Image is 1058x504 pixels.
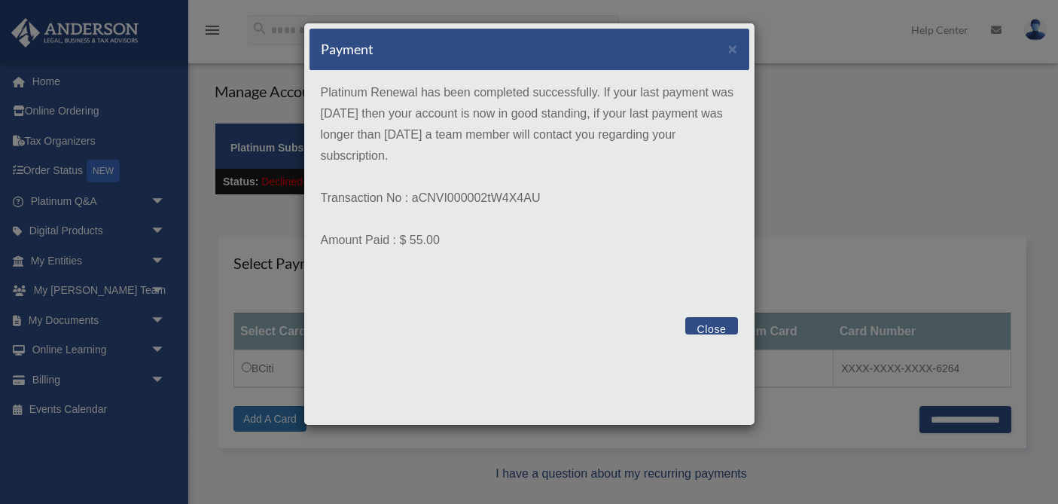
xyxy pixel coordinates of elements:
p: Transaction No : aCNVI000002tW4X4AU [321,188,738,209]
p: Amount Paid : $ 55.00 [321,230,738,251]
h5: Payment [321,40,374,59]
button: Close [728,41,738,57]
span: × [728,40,738,57]
p: Platinum Renewal has been completed successfully. If your last payment was [DATE] then your accou... [321,82,738,166]
button: Close [685,317,737,334]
